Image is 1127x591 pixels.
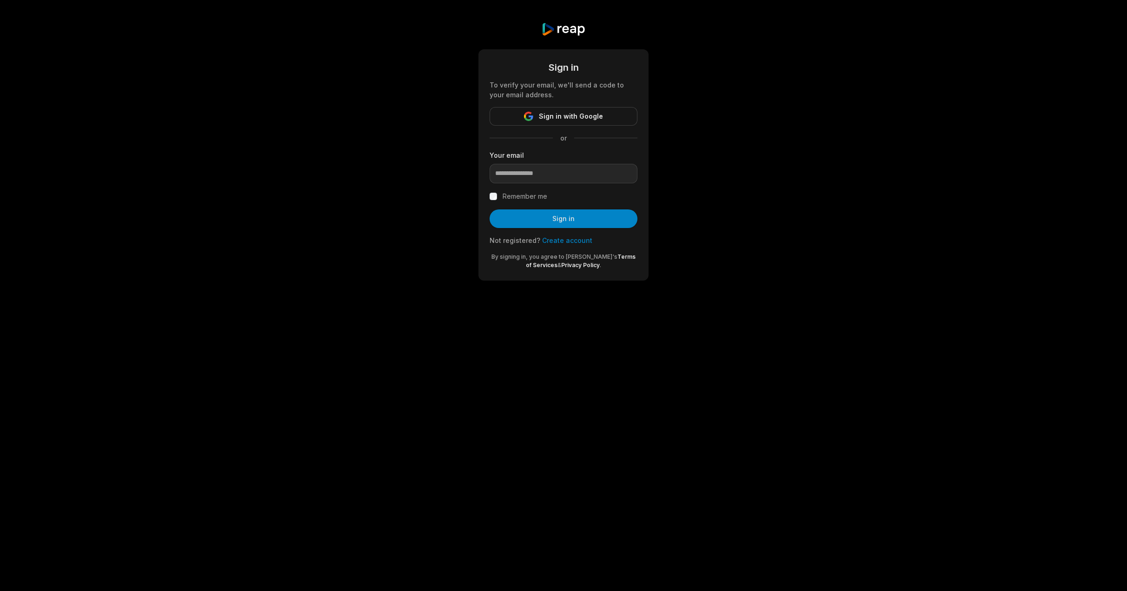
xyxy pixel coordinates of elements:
[503,191,547,202] label: Remember me
[491,253,617,260] span: By signing in, you agree to [PERSON_NAME]'s
[490,107,637,126] button: Sign in with Google
[541,22,585,36] img: reap
[526,253,636,269] a: Terms of Services
[490,80,637,100] div: To verify your email, we'll send a code to your email address.
[561,262,600,269] a: Privacy Policy
[600,262,601,269] span: .
[542,236,592,244] a: Create account
[539,111,603,122] span: Sign in with Google
[490,209,637,228] button: Sign in
[490,236,540,244] span: Not registered?
[490,150,637,160] label: Your email
[557,262,561,269] span: &
[553,133,574,143] span: or
[490,60,637,74] div: Sign in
